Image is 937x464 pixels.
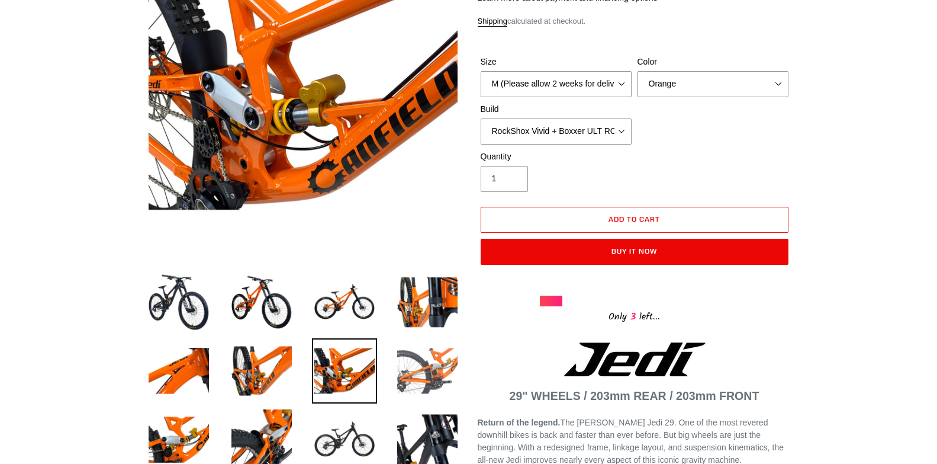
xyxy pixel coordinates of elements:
[481,151,632,163] label: Quantity
[481,103,632,116] label: Build
[478,418,561,427] strong: Return of the legend.
[637,56,788,68] label: Color
[481,56,632,68] label: Size
[146,270,211,335] img: Load image into Gallery viewer, JEDI 29 - Complete Bike
[312,338,377,404] img: Load image into Gallery viewer, JEDI 29 - Complete Bike
[312,270,377,335] img: Load image into Gallery viewer, JEDI 29 - Complete Bike
[627,309,639,324] span: 3
[229,270,294,335] img: Load image into Gallery viewer, JEDI 29 - Complete Bike
[146,338,211,404] img: Load image into Gallery viewer, JEDI 29 - Complete Bike
[478,15,791,27] div: calculated at checkout.
[395,270,460,335] img: Load image into Gallery viewer, JEDI 29 - Complete Bike
[510,389,759,402] strong: 29" WHEELS / 203mm REAR / 203mm FRONT
[481,239,788,265] button: Buy it now
[481,207,788,233] button: Add to cart
[395,338,460,404] img: Load image into Gallery viewer, JEDI 29 - Complete Bike
[478,17,508,27] a: Shipping
[540,306,729,325] div: Only left...
[564,343,706,376] img: Jedi Logo
[229,338,294,404] img: Load image into Gallery viewer, JEDI 29 - Complete Bike
[608,215,660,223] span: Add to cart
